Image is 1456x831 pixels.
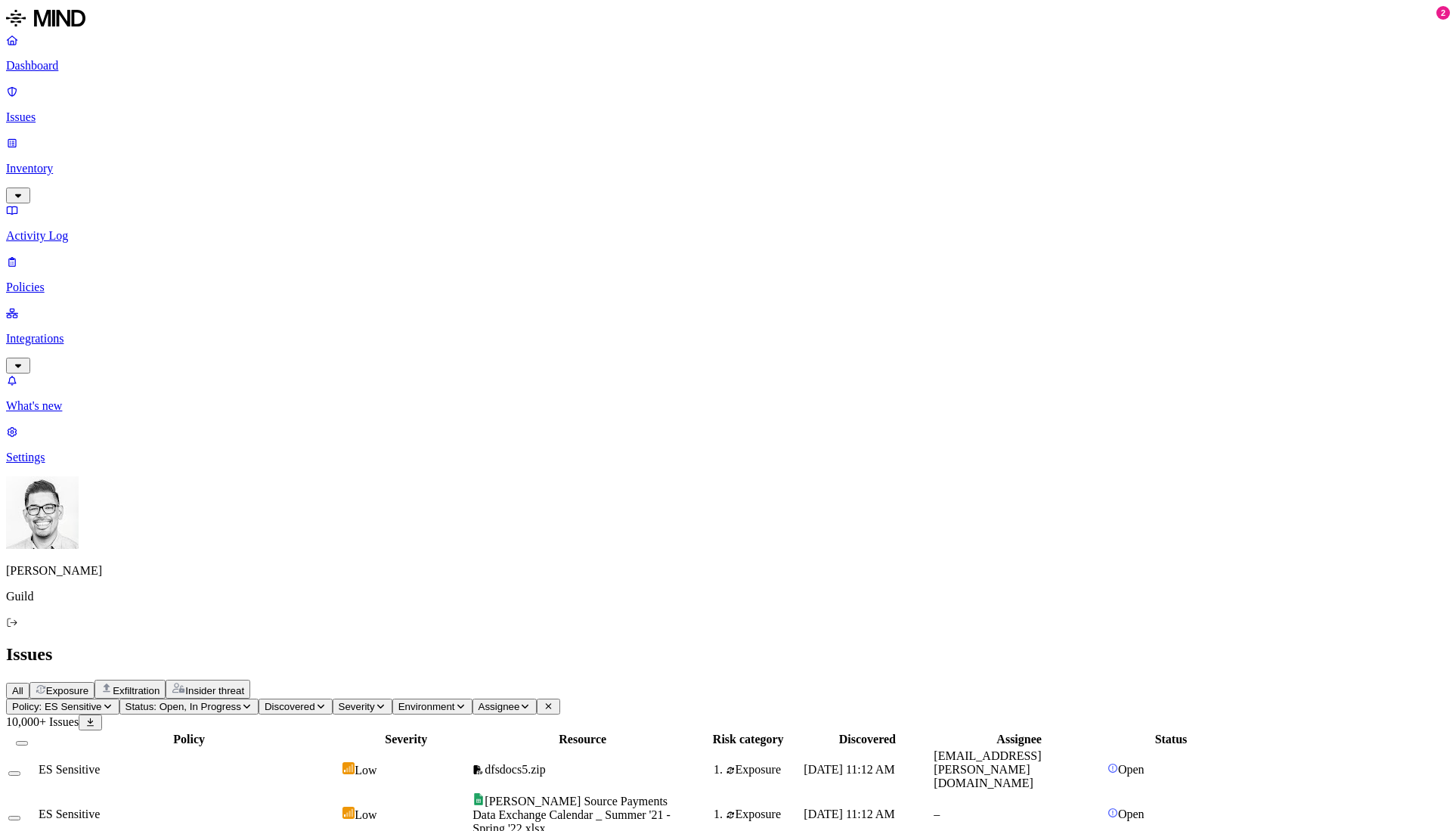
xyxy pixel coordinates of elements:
[6,110,1450,124] p: Issues
[804,808,894,820] span: [DATE] 11:12 AM
[12,685,23,696] span: All
[479,701,520,712] span: Assignee
[12,701,102,712] span: Policy: ES Sensitive
[355,764,376,777] span: Low
[1118,763,1145,776] span: Open
[8,771,20,776] button: Select row
[6,85,1450,124] a: Issues
[6,281,1450,294] p: Policies
[355,808,376,821] span: Low
[6,6,85,30] img: MIND
[342,807,355,819] img: severity-low.svg
[6,399,1450,413] p: What's new
[39,808,100,820] span: ES Sensitive
[6,136,1450,201] a: Inventory
[1118,808,1145,820] span: Open
[804,763,894,776] span: [DATE] 11:12 AM
[113,685,160,696] span: Exfiltration
[265,701,315,712] span: Discovered
[472,733,692,746] div: Resource
[125,701,241,712] span: Status: Open, In Progress
[342,762,355,774] img: severity-low.svg
[6,374,1450,413] a: What's new
[934,808,940,820] span: –
[6,6,1450,33] a: MIND
[1107,733,1235,746] div: Status
[804,733,931,746] div: Discovered
[16,741,28,746] button: Select all
[6,33,1450,73] a: Dashboard
[39,733,339,746] div: Policy
[726,763,801,777] div: Exposure
[6,451,1450,464] p: Settings
[934,749,1041,789] span: [EMAIL_ADDRESS][PERSON_NAME][DOMAIN_NAME]
[6,306,1450,371] a: Integrations
[472,793,485,805] img: google-sheets.svg
[6,476,79,549] img: Michael Alegre
[6,255,1450,294] a: Policies
[6,229,1450,243] p: Activity Log
[339,701,375,712] span: Severity
[6,203,1450,243] a: Activity Log
[6,425,1450,464] a: Settings
[6,715,79,728] span: 10,000+ Issues
[726,808,801,821] div: Exposure
[46,685,88,696] span: Exposure
[398,701,455,712] span: Environment
[39,763,100,776] span: ES Sensitive
[485,763,545,776] span: dfsdocs5.zip
[8,816,20,820] button: Select row
[6,644,1450,665] h2: Issues
[695,733,801,746] div: Risk category
[342,733,469,746] div: Severity
[934,733,1104,746] div: Assignee
[185,685,244,696] span: Insider threat
[6,590,1450,603] p: Guild
[6,162,1450,175] p: Inventory
[1107,808,1118,818] img: status-open.svg
[6,332,1450,346] p: Integrations
[6,59,1450,73] p: Dashboard
[1107,763,1118,774] img: status-open.svg
[1436,6,1450,20] div: 2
